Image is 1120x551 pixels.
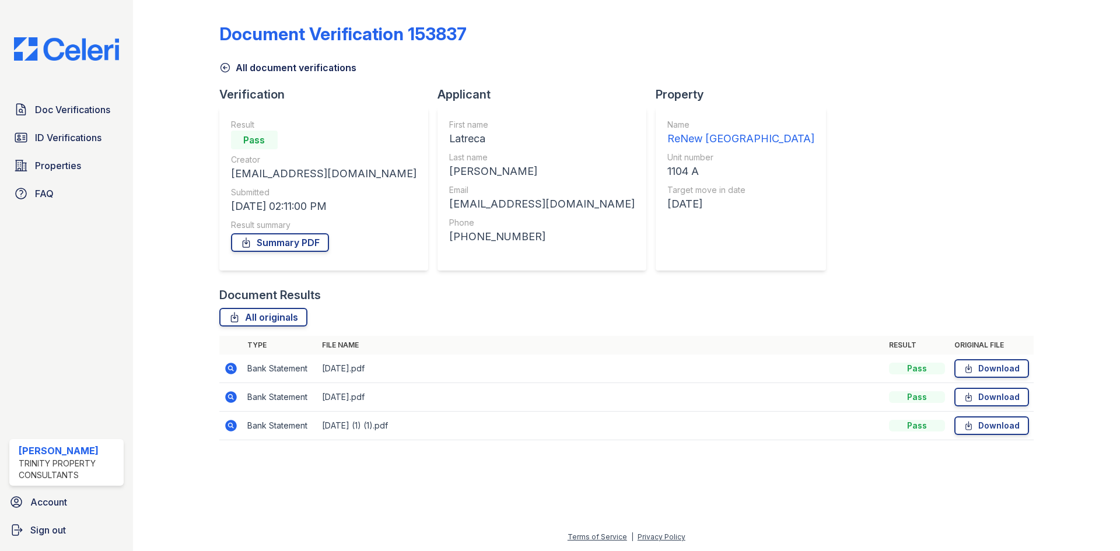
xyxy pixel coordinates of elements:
[243,383,317,412] td: Bank Statement
[317,355,884,383] td: [DATE].pdf
[954,416,1029,435] a: Download
[449,163,635,180] div: [PERSON_NAME]
[449,131,635,147] div: Latreca
[667,152,814,163] div: Unit number
[449,229,635,245] div: [PHONE_NUMBER]
[243,412,317,440] td: Bank Statement
[449,152,635,163] div: Last name
[35,131,101,145] span: ID Verifications
[317,336,884,355] th: File name
[219,61,356,75] a: All document verifications
[35,159,81,173] span: Properties
[317,412,884,440] td: [DATE] (1) (1).pdf
[317,383,884,412] td: [DATE].pdf
[950,336,1034,355] th: Original file
[449,119,635,131] div: First name
[19,444,119,458] div: [PERSON_NAME]
[449,217,635,229] div: Phone
[954,388,1029,406] a: Download
[667,119,814,131] div: Name
[243,336,317,355] th: Type
[5,37,128,61] img: CE_Logo_Blue-a8612792a0a2168367f1c8372b55b34899dd931a85d93a1a3d3e32e68fde9ad4.png
[231,198,416,215] div: [DATE] 02:11:00 PM
[231,187,416,198] div: Submitted
[667,163,814,180] div: 1104 A
[638,532,685,541] a: Privacy Policy
[231,219,416,231] div: Result summary
[219,23,467,44] div: Document Verification 153837
[437,86,656,103] div: Applicant
[9,98,124,121] a: Doc Verifications
[667,131,814,147] div: ReNew [GEOGRAPHIC_DATA]
[889,391,945,403] div: Pass
[9,154,124,177] a: Properties
[9,182,124,205] a: FAQ
[30,495,67,509] span: Account
[231,131,278,149] div: Pass
[9,126,124,149] a: ID Verifications
[568,532,627,541] a: Terms of Service
[5,518,128,542] a: Sign out
[449,196,635,212] div: [EMAIL_ADDRESS][DOMAIN_NAME]
[954,359,1029,378] a: Download
[219,308,307,327] a: All originals
[219,287,321,303] div: Document Results
[884,336,950,355] th: Result
[243,355,317,383] td: Bank Statement
[667,119,814,147] a: Name ReNew [GEOGRAPHIC_DATA]
[231,154,416,166] div: Creator
[631,532,633,541] div: |
[231,166,416,182] div: [EMAIL_ADDRESS][DOMAIN_NAME]
[231,233,329,252] a: Summary PDF
[656,86,835,103] div: Property
[889,420,945,431] div: Pass
[219,86,437,103] div: Verification
[5,490,128,514] a: Account
[19,458,119,481] div: Trinity Property Consultants
[35,187,54,201] span: FAQ
[667,196,814,212] div: [DATE]
[231,119,416,131] div: Result
[667,184,814,196] div: Target move in date
[35,103,110,117] span: Doc Verifications
[449,184,635,196] div: Email
[889,363,945,374] div: Pass
[30,523,66,537] span: Sign out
